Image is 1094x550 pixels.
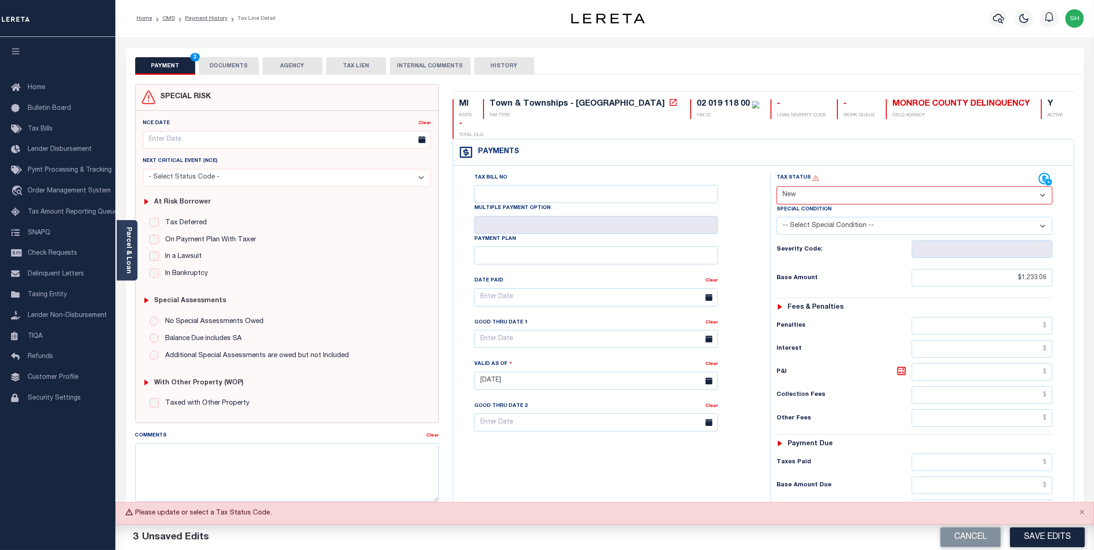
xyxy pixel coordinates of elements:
label: Date Paid [474,277,503,285]
span: TIQA [28,333,42,339]
input: $ [912,269,1053,287]
label: Balance Due includes SA [161,334,242,344]
div: Please update or select a Tax Status Code.. [115,502,1094,525]
label: Multiple Payment Option [474,204,550,212]
h6: Other Fees [777,415,912,422]
label: No Special Assessments Owed [161,317,263,327]
input: $ [912,386,1053,404]
i: travel_explore [11,185,26,197]
span: Lender Disbursement [28,146,92,153]
img: logo-dark.svg [571,13,645,24]
h6: Taxes Paid [777,459,912,466]
span: Security Settings [28,395,81,401]
input: $ [912,454,1053,471]
label: In Bankruptcy [161,269,208,279]
a: OMS [162,16,175,21]
span: 3 [190,53,200,61]
button: DOCUMENTS [199,57,259,75]
div: Y [1047,99,1063,109]
span: Lender Non-Disbursement [28,312,107,319]
span: Please update or select a Tax Status Code. [812,175,819,180]
button: Close [1070,502,1094,523]
button: INTERNAL COMMENTS [390,57,471,75]
a: Clear [705,404,718,408]
input: Enter Date [474,330,718,348]
span: Home [28,84,45,91]
span: Unsaved Edits [142,532,209,542]
label: Special Condition [777,206,831,214]
h6: P&I [777,365,912,378]
h4: SPECIAL RISK [156,93,211,102]
div: MI [459,99,472,109]
p: ACTIVE [1047,112,1063,119]
p: LOAN SEVERITY CODE [777,112,826,119]
span: Customer Profile [28,374,78,381]
label: On Payment Plan With Taxer [161,235,256,245]
span: Taxing Entity [28,292,67,298]
h6: Base Amount [777,275,912,282]
p: TOTAL DLQ [459,132,483,139]
a: Clear [426,433,439,438]
label: Next Critical Event (NCE) [143,157,218,165]
h6: Fees & Penalties [788,304,843,311]
button: PAYMENT [135,57,195,75]
a: Clear [418,121,431,126]
div: MONROE COUNTY DELINQUENCY [892,99,1030,109]
label: Valid as Of [474,359,512,368]
span: Check Requests [28,250,77,257]
h6: Base Amount Due [777,482,912,489]
a: Clear [705,320,718,325]
input: Enter Date [474,372,718,390]
a: Clear [705,362,718,366]
p: STATE [459,112,472,119]
h6: Payment due [788,440,833,448]
input: $ [912,340,1053,358]
h6: Special Assessments [154,297,226,305]
div: - [777,99,826,109]
label: Good Thru Date 1 [474,319,527,327]
a: Payment History [185,16,227,21]
button: Cancel [940,527,1001,547]
button: AGENCY [263,57,323,75]
button: TAX LIEN [326,57,386,75]
a: Home [137,16,152,21]
div: - [843,99,875,109]
label: Payment Plan [474,235,516,243]
li: Tax Line Detail [227,14,275,23]
input: $ [912,363,1053,381]
p: TAX ID [697,112,759,119]
p: WORK QUEUE [843,112,875,119]
label: Tax Status [777,174,819,182]
a: Clear [705,278,718,283]
input: $ [912,500,1053,517]
input: $ [912,317,1053,335]
input: Enter Date [474,413,718,431]
input: $ [912,409,1053,427]
label: In a Lawsuit [161,251,202,262]
label: Additional Special Assessments are owed but not Included [161,351,349,361]
label: NCE Date [143,120,170,127]
h6: Penalties [777,322,912,329]
span: 3 [133,532,138,542]
input: Enter Date [474,288,718,306]
div: Town & Townships - [GEOGRAPHIC_DATA] [490,100,665,108]
h6: Interest [777,345,912,353]
label: Taxed with Other Property [161,398,250,409]
span: Tax Bills [28,126,53,132]
div: - [459,119,483,129]
h4: Payments [473,148,519,156]
p: TAX TYPE [490,112,679,119]
span: Refunds [28,353,53,360]
input: $ [912,477,1053,494]
span: Order Management System [28,188,111,194]
h6: At Risk Borrower [154,198,211,206]
div: 02 019 118 00 [697,100,750,108]
label: Tax Bill No [474,174,507,182]
span: SNAPQ [28,229,50,236]
h6: Severity Code: [777,246,912,253]
label: Tax Deferred [161,218,207,228]
label: Comments [135,432,167,440]
p: DELQ AGENCY [892,112,1030,119]
input: Enter Date [143,131,431,149]
label: Good Thru Date 2 [474,402,527,410]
